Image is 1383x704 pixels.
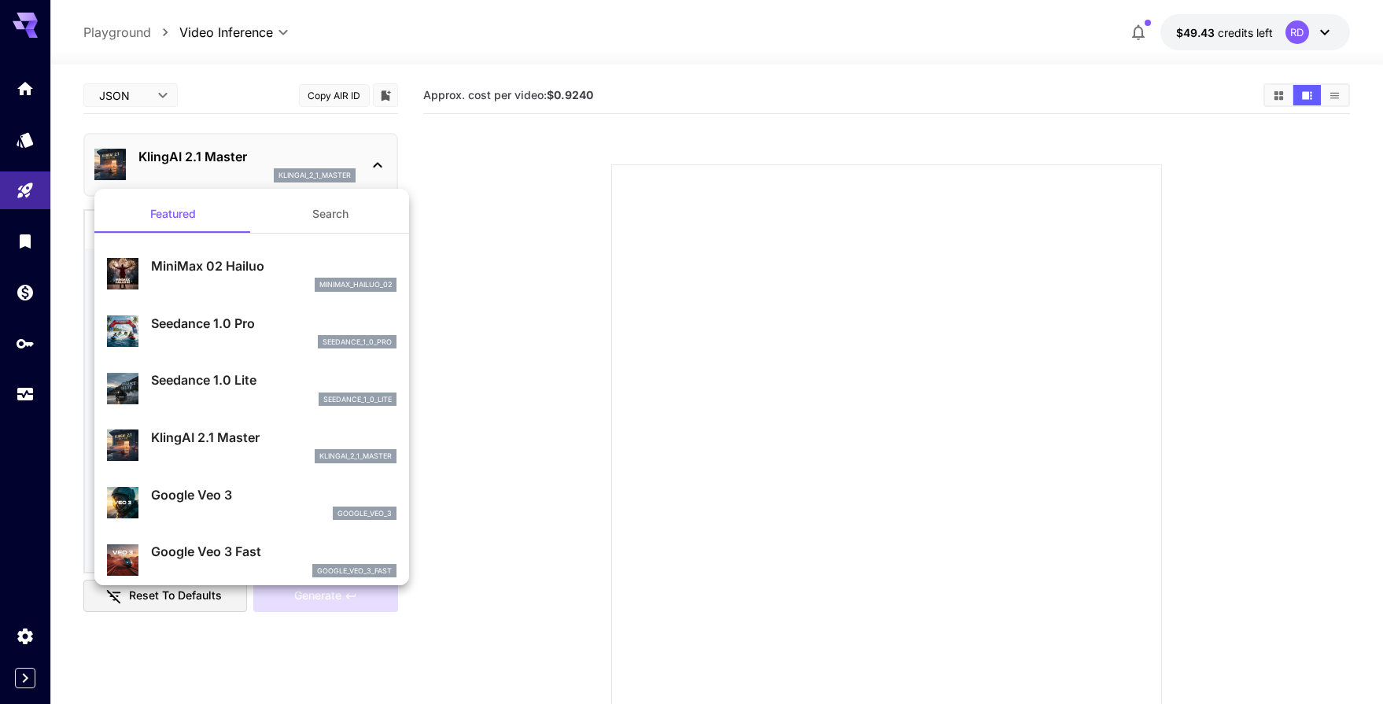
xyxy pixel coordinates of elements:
p: google_veo_3 [337,508,392,519]
div: KlingAI 2.1 Masterklingai_2_1_master [107,422,396,470]
p: Seedance 1.0 Pro [151,314,396,333]
p: MiniMax 02 Hailuo [151,256,396,275]
p: Seedance 1.0 Lite [151,370,396,389]
p: klingai_2_1_master [319,451,392,462]
p: Google Veo 3 [151,485,396,504]
button: Search [252,195,409,233]
p: KlingAI 2.1 Master [151,428,396,447]
p: seedance_1_0_lite [323,394,392,405]
p: Google Veo 3 Fast [151,542,396,561]
p: seedance_1_0_pro [323,337,392,348]
button: Featured [94,195,252,233]
div: MiniMax 02 Hailuominimax_hailuo_02 [107,250,396,298]
div: Seedance 1.0 Proseedance_1_0_pro [107,308,396,356]
p: google_veo_3_fast [317,566,392,577]
div: Google Veo 3 Fastgoogle_veo_3_fast [107,536,396,584]
div: Google Veo 3google_veo_3 [107,479,396,527]
div: Seedance 1.0 Liteseedance_1_0_lite [107,364,396,412]
p: minimax_hailuo_02 [319,279,392,290]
